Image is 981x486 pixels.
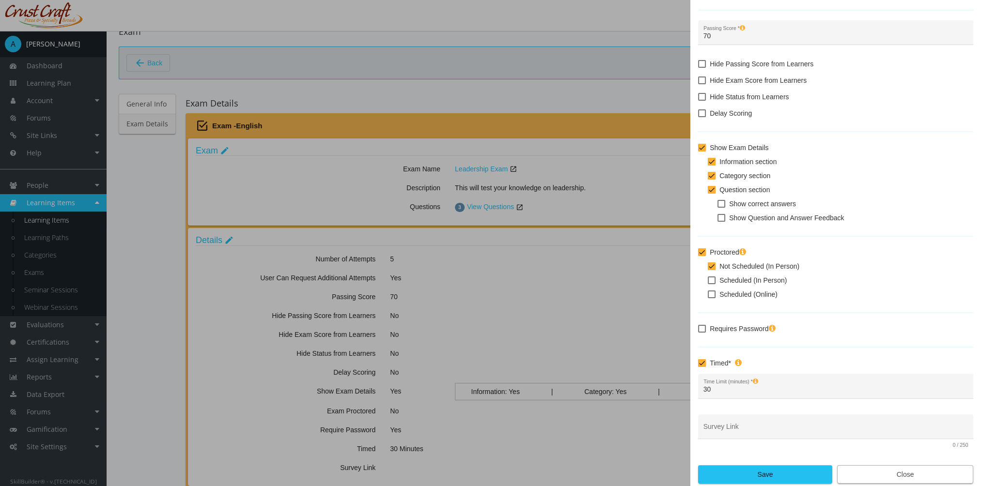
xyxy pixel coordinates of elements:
span: Save [706,466,824,483]
span: Timed [710,357,742,369]
span: Category section [719,170,770,182]
span: Information section [719,156,777,167]
mat-hint: 0 / 250 [952,442,968,448]
span: Requires Password [710,323,775,334]
span: Hide Status from Learners [710,91,789,103]
span: Scheduled (In Person) [719,274,787,286]
button: Save [698,465,832,484]
span: Hide Exam Score from Learners [710,75,807,86]
span: Show correct answers [729,198,796,210]
span: Hide Passing Score from Learners [710,58,813,70]
span: Close [845,466,965,483]
mat-label: Time Limit (minutes) * [703,379,758,385]
button: Close [837,465,973,484]
span: Show Exam Details [710,142,768,153]
mat-label: Passing Score * [703,25,745,31]
span: Proctored [710,246,746,258]
span: Show Question and Answer Feedback [729,212,844,224]
span: Scheduled (Online) [719,289,778,300]
span: Question section [719,184,770,196]
span: Not Scheduled (In Person) [719,260,799,272]
span: Delay Scoring [710,107,752,119]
